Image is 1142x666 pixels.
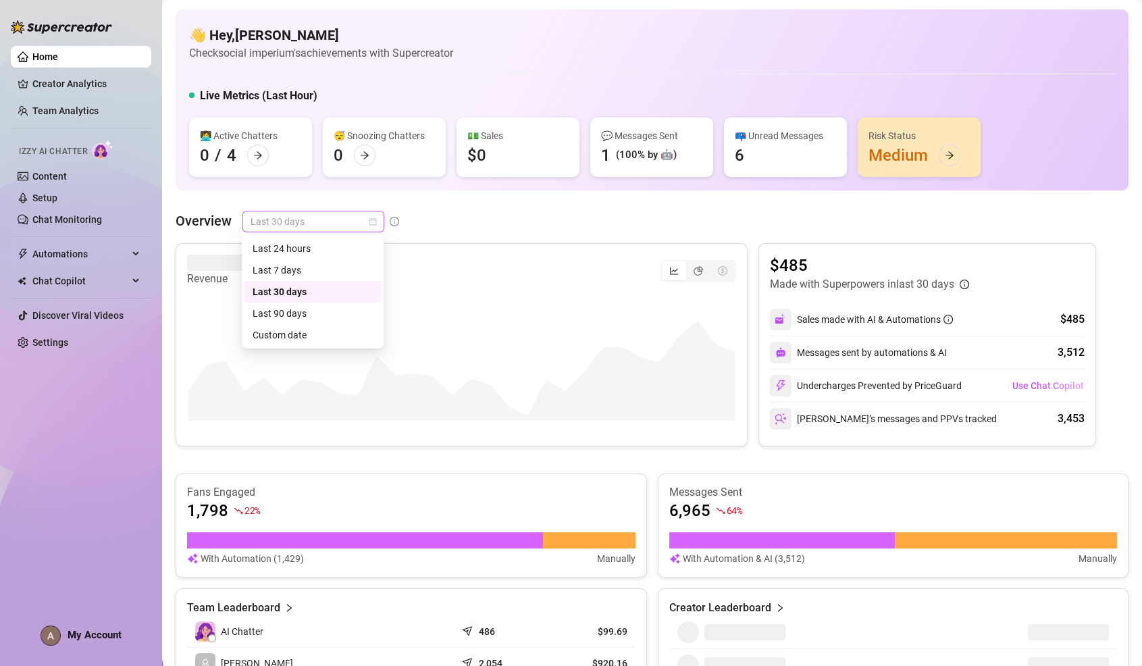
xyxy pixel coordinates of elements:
a: Setup [32,193,57,203]
article: $99.69 [554,625,627,638]
div: Last 90 days [253,306,373,321]
span: pie-chart [694,266,703,276]
span: 64 % [727,504,742,517]
div: Last 24 hours [244,238,381,259]
div: Last 30 days [244,281,381,303]
div: 💵 Sales [467,128,569,143]
a: Chat Monitoring [32,214,102,225]
article: Creator Leaderboard [669,600,771,616]
a: Settings [32,337,68,348]
article: Manually [1079,551,1117,566]
div: $485 [1060,311,1085,328]
h5: Live Metrics (Last Hour) [200,88,317,104]
div: 👩‍💻 Active Chatters [200,128,301,143]
span: thunderbolt [18,249,28,259]
span: Last 30 days [251,211,376,232]
span: Automations [32,243,128,265]
span: info-circle [943,315,953,324]
span: send [462,623,475,636]
div: 0 [334,145,343,166]
h4: 👋 Hey, [PERSON_NAME] [189,26,453,45]
span: right [775,600,785,616]
article: Revenue [187,271,268,287]
div: Last 24 hours [253,241,373,256]
div: 😴 Snoozing Chatters [334,128,435,143]
div: 6 [735,145,744,166]
article: Made with Superpowers in last 30 days [770,276,954,292]
div: Last 7 days [253,263,373,278]
div: 📪 Unread Messages [735,128,836,143]
img: AI Chatter [93,140,113,159]
div: Messages sent by automations & AI [770,342,947,363]
div: 3,512 [1058,344,1085,361]
span: AI Chatter [221,624,263,639]
span: My Account [68,629,122,641]
article: Messages Sent [669,485,1118,500]
div: Last 7 days [244,259,381,281]
div: 1 [601,145,611,166]
article: $485 [770,255,969,276]
a: Home [32,51,58,62]
span: fall [716,506,725,515]
span: 22 % [244,504,260,517]
span: arrow-right [945,151,954,160]
img: svg%3e [775,413,787,425]
span: info-circle [390,217,399,226]
span: fall [234,506,243,515]
article: Fans Engaged [187,485,635,500]
a: Creator Analytics [32,73,140,95]
span: right [284,600,294,616]
img: izzy-ai-chatter-avatar-DDCN_rTZ.svg [195,621,215,642]
div: Custom date [244,324,381,346]
img: svg%3e [775,380,787,392]
div: Undercharges Prevented by PriceGuard [770,375,962,396]
div: Last 30 days [253,284,373,299]
article: 1,798 [187,500,228,521]
img: svg%3e [775,313,787,326]
img: ACg8ocLJXDN6EQGP0k7_za_lIdQQo7PWwIST6Y031HMrHO40JHamMg=s96-c [41,626,60,645]
a: Team Analytics [32,105,99,116]
div: 💬 Messages Sent [601,128,702,143]
span: Chat Copilot [32,270,128,292]
div: 0 [200,145,209,166]
span: line-chart [669,266,679,276]
div: segmented control [660,260,736,282]
article: Check social imperium's achievements with Supercreator [189,45,453,61]
div: (100% by 🤖) [616,147,677,163]
article: Manually [597,551,635,566]
a: Content [32,171,67,182]
article: 486 [479,625,495,638]
img: svg%3e [669,551,680,566]
div: $0 [467,145,486,166]
span: arrow-right [253,151,263,160]
img: svg%3e [187,551,198,566]
img: Chat Copilot [18,276,26,286]
img: logo-BBDzfeDw.svg [11,20,112,34]
div: 4 [227,145,236,166]
div: Sales made with AI & Automations [797,312,953,327]
article: Team Leaderboard [187,600,280,616]
span: dollar-circle [718,266,727,276]
div: 3,453 [1058,411,1085,427]
article: 6,965 [669,500,710,521]
article: Overview [176,211,232,231]
div: Last 90 days [244,303,381,324]
img: svg%3e [775,347,786,358]
button: Use Chat Copilot [1012,375,1085,396]
a: Discover Viral Videos [32,310,124,321]
span: calendar [369,217,377,226]
article: With Automation (1,429) [201,551,304,566]
div: [PERSON_NAME]’s messages and PPVs tracked [770,408,997,430]
span: Izzy AI Chatter [19,145,87,158]
div: Risk Status [868,128,970,143]
div: Custom date [253,328,373,342]
article: With Automation & AI (3,512) [683,551,805,566]
span: arrow-right [360,151,369,160]
span: info-circle [960,280,969,289]
span: Use Chat Copilot [1012,380,1084,391]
